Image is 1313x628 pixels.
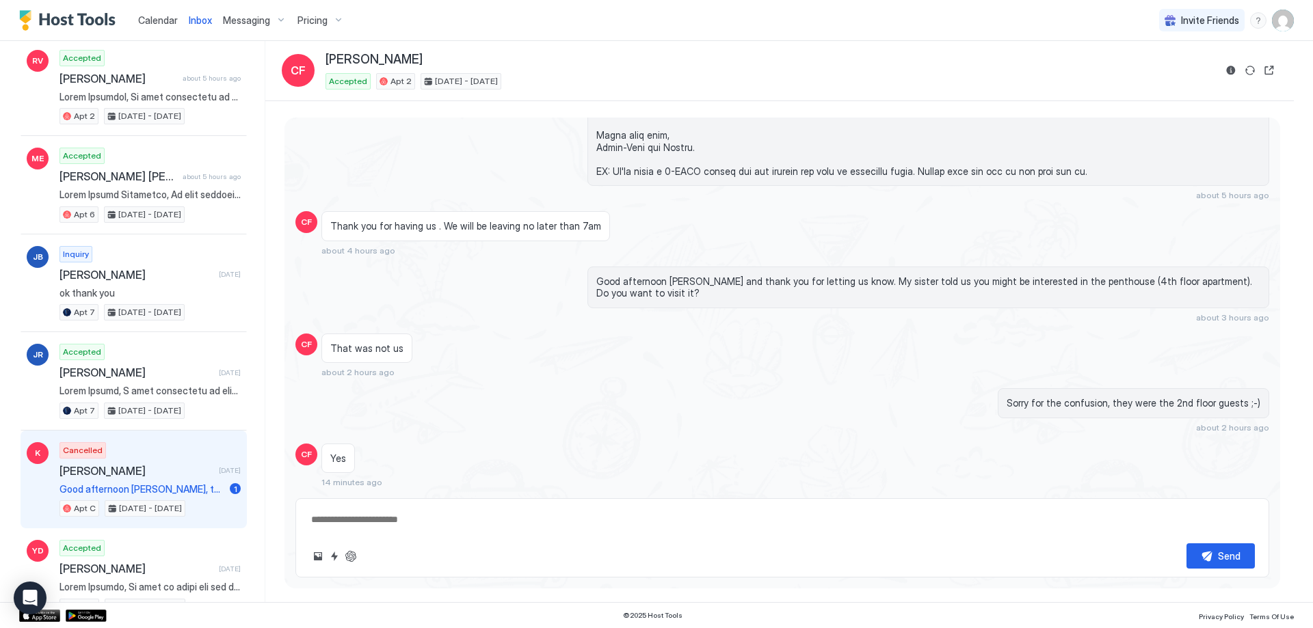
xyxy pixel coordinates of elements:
span: about 4 hours ago [321,245,395,256]
span: RV [32,55,43,67]
span: Accepted [63,52,101,64]
span: [DATE] [219,270,241,279]
span: 1 [234,484,237,494]
button: Send [1186,543,1255,569]
span: [PERSON_NAME] [59,72,177,85]
span: Accepted [63,150,101,162]
span: [DATE] [219,564,241,573]
span: [DATE] [219,368,241,377]
a: Terms Of Use [1249,608,1294,623]
span: CF [301,448,312,461]
span: Lorem Ipsumdo, Si amet co adipi eli sed doeiusmo tem INCI UTL Etdol Magn/Aliqu Enimadmin ve qui N... [59,581,241,593]
span: Messaging [223,14,270,27]
button: Sync reservation [1242,62,1258,79]
span: [PERSON_NAME] [PERSON_NAME] [59,169,177,183]
span: Inquiry [63,248,89,260]
span: about 2 hours ago [321,367,395,377]
span: [DATE] - [DATE] [118,306,181,318]
span: Calendar [138,14,178,26]
span: Sorry for the confusion, they were the 2nd floor guests ;-) [1007,397,1260,409]
span: Privacy Policy [1199,612,1244,620]
div: Open Intercom Messenger [14,582,47,614]
span: about 3 hours ago [1196,312,1269,323]
span: Lorem Ipsumd Sitametco, Ad elit seddoeiusm te incid utlaboree, dolorem aliquae ad mini veni qu no... [59,189,241,201]
span: Good afternoon [PERSON_NAME], thank you for your interest in our property. [59,483,224,495]
span: 14 minutes ago [321,477,382,487]
span: CF [291,62,306,79]
div: menu [1250,12,1266,29]
span: Thank you for having us . We will be leaving no later than 7am [330,220,601,232]
span: about 5 hours ago [183,172,241,181]
button: Reservation information [1223,62,1239,79]
a: Host Tools Logo [19,10,122,31]
a: App Store [19,610,60,622]
span: JR [33,349,43,361]
span: [PERSON_NAME] [59,562,213,575]
span: [PERSON_NAME] [59,366,213,379]
span: © 2025 Host Tools [623,611,682,620]
span: about 2 hours ago [1196,422,1269,433]
span: [DATE] - [DATE] [119,502,182,515]
span: CF [301,216,312,228]
a: Google Play Store [66,610,107,622]
a: Privacy Policy [1199,608,1244,623]
button: Open reservation [1261,62,1277,79]
span: Apt 2 [74,110,95,122]
span: ME [31,152,44,165]
span: Apt 2 [390,75,412,87]
span: Apt C [74,502,96,515]
span: [PERSON_NAME] [59,268,213,282]
span: [PERSON_NAME] [326,52,423,68]
a: Inbox [189,13,212,27]
span: ok thank you [59,287,241,299]
span: Lorem Ipsumd, S amet consectetu ad elits doeiusmod. Tempo, in utlabo et dolor mag ali enimadmi ve... [59,385,241,397]
span: [DATE] - [DATE] [119,601,182,613]
span: YD [32,545,44,557]
span: [DATE] - [DATE] [435,75,498,87]
span: [DATE] - [DATE] [118,110,181,122]
span: Apt 6 [74,208,95,221]
span: CF [301,338,312,351]
span: Good afternoon [PERSON_NAME] and thank you for letting us know. My sister told us you might be in... [596,275,1260,299]
span: Apt 4 [74,601,96,613]
span: Apt 7 [74,405,95,417]
span: That was not us [330,342,403,355]
span: Inbox [189,14,212,26]
span: [DATE] - [DATE] [118,208,181,221]
button: Upload image [310,548,326,564]
div: Send [1218,549,1241,563]
span: about 5 hours ago [1196,190,1269,200]
span: Pricing [297,14,328,27]
span: about 5 hours ago [183,74,241,83]
span: Invite Friends [1181,14,1239,27]
span: Yes [330,452,346,465]
span: Cancelled [63,444,103,456]
a: Calendar [138,13,178,27]
span: Apt 7 [74,306,95,318]
span: Accepted [63,542,101,554]
span: Terms Of Use [1249,612,1294,620]
span: [PERSON_NAME] [59,464,213,478]
span: [DATE] - [DATE] [118,405,181,417]
span: Accepted [329,75,367,87]
button: Quick reply [326,548,343,564]
div: User profile [1272,10,1294,31]
button: ChatGPT Auto Reply [343,548,359,564]
span: [DATE] [219,466,241,475]
span: Accepted [63,346,101,358]
span: JB [33,251,43,263]
span: Lorem Ipsumdol, Si amet consectetu ad elits doeiusmod, tempori utlabor et dolo magn al eni ADMI V... [59,91,241,103]
span: K [35,447,40,459]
